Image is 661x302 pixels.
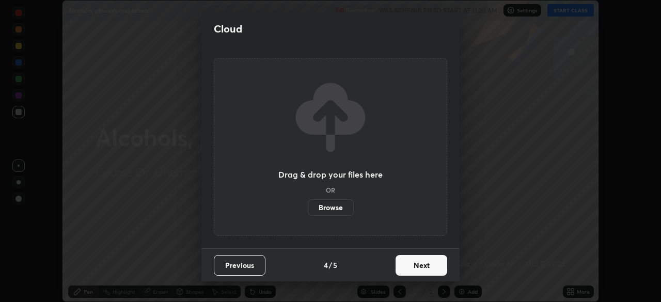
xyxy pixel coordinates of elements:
[326,187,335,193] h5: OR
[333,260,337,271] h4: 5
[329,260,332,271] h4: /
[396,255,447,276] button: Next
[278,170,383,179] h3: Drag & drop your files here
[214,255,265,276] button: Previous
[324,260,328,271] h4: 4
[214,22,242,36] h2: Cloud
